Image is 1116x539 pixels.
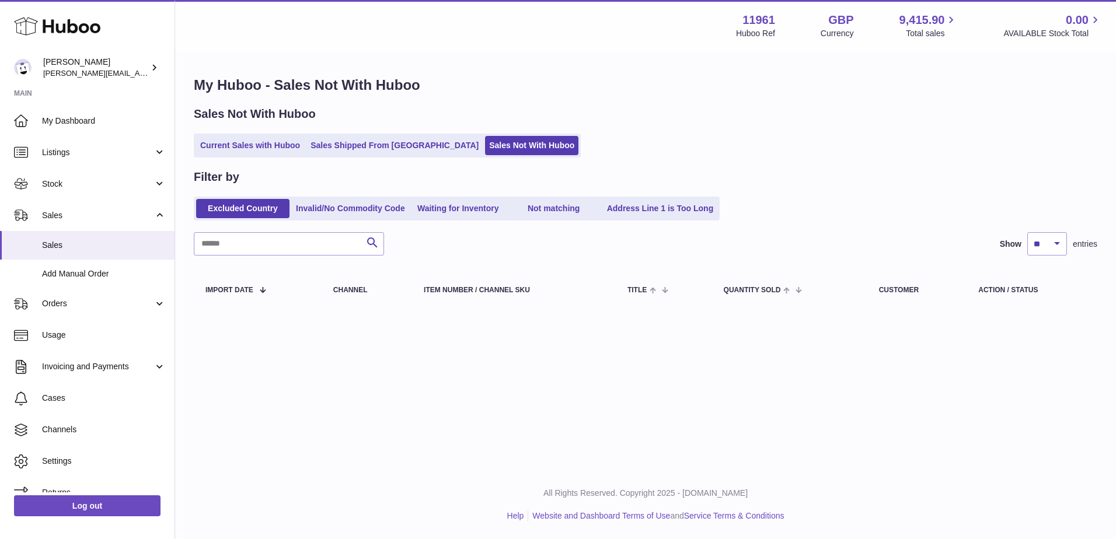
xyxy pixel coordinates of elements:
[42,147,154,158] span: Listings
[196,199,290,218] a: Excluded Country
[42,361,154,372] span: Invoicing and Payments
[14,495,161,516] a: Log out
[333,286,400,294] div: Channel
[42,487,166,498] span: Returns
[194,76,1097,94] h1: My Huboo - Sales Not With Huboo
[424,286,604,294] div: Item Number / Channel SKU
[507,199,601,218] a: Not matching
[978,286,1086,294] div: Action / Status
[42,424,166,435] span: Channels
[528,510,784,521] li: and
[43,57,148,79] div: [PERSON_NAME]
[42,240,166,251] span: Sales
[194,106,316,122] h2: Sales Not With Huboo
[507,511,524,520] a: Help
[1073,239,1097,250] span: entries
[42,116,166,127] span: My Dashboard
[1000,239,1021,250] label: Show
[205,286,253,294] span: Import date
[899,12,945,28] span: 9,415.90
[906,28,958,39] span: Total sales
[196,136,304,155] a: Current Sales with Huboo
[603,199,718,218] a: Address Line 1 is Too Long
[184,488,1107,499] p: All Rights Reserved. Copyright 2025 - [DOMAIN_NAME]
[42,298,154,309] span: Orders
[42,268,166,279] span: Add Manual Order
[1003,12,1102,39] a: 0.00 AVAILABLE Stock Total
[828,12,853,28] strong: GBP
[879,286,955,294] div: Customer
[292,199,409,218] a: Invalid/No Commodity Code
[411,199,505,218] a: Waiting for Inventory
[42,210,154,221] span: Sales
[684,511,784,520] a: Service Terms & Conditions
[627,286,647,294] span: Title
[532,511,670,520] a: Website and Dashboard Terms of Use
[43,68,234,78] span: [PERSON_NAME][EMAIL_ADDRESS][DOMAIN_NAME]
[306,136,483,155] a: Sales Shipped From [GEOGRAPHIC_DATA]
[42,330,166,341] span: Usage
[742,12,775,28] strong: 11961
[821,28,854,39] div: Currency
[899,12,958,39] a: 9,415.90 Total sales
[1003,28,1102,39] span: AVAILABLE Stock Total
[724,286,781,294] span: Quantity Sold
[42,456,166,467] span: Settings
[194,169,239,185] h2: Filter by
[14,59,32,76] img: raghav@transformative.in
[42,393,166,404] span: Cases
[42,178,154,190] span: Stock
[736,28,775,39] div: Huboo Ref
[1066,12,1089,28] span: 0.00
[485,136,578,155] a: Sales Not With Huboo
